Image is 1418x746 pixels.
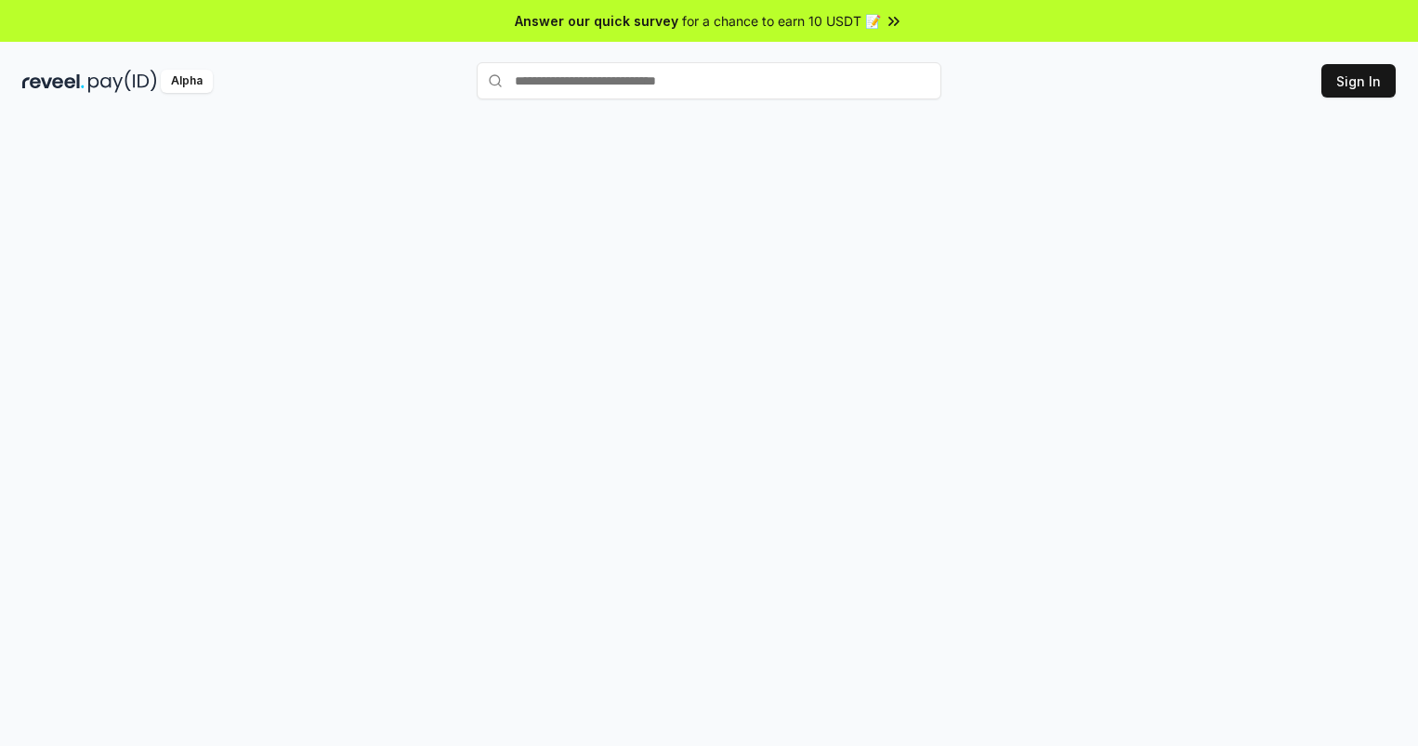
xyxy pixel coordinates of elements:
div: Alpha [161,70,213,93]
button: Sign In [1321,64,1396,98]
img: pay_id [88,70,157,93]
span: for a chance to earn 10 USDT 📝 [682,11,881,31]
span: Answer our quick survey [515,11,678,31]
img: reveel_dark [22,70,85,93]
